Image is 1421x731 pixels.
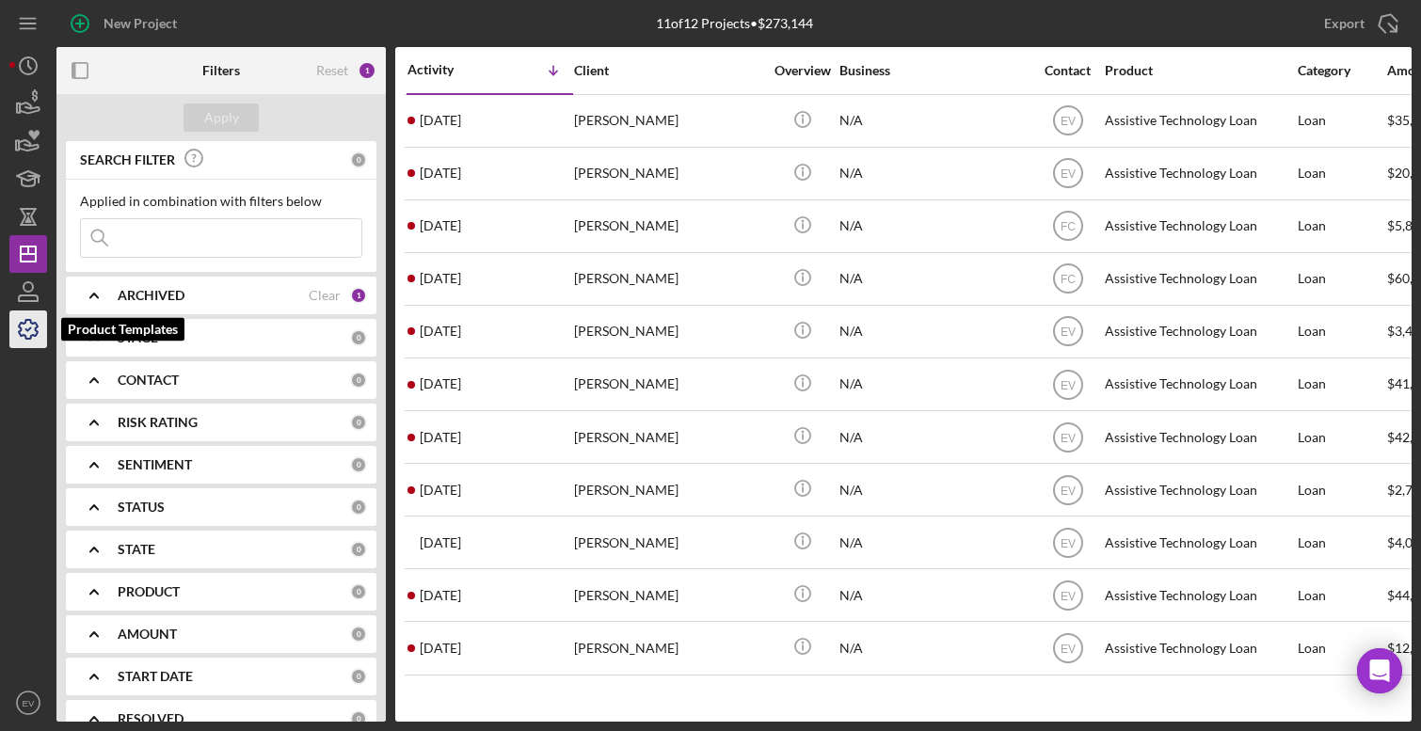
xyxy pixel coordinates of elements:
[407,62,490,77] div: Activity
[1298,517,1385,567] div: Loan
[118,330,158,345] b: STAGE
[1060,326,1075,339] text: EV
[1060,536,1075,549] text: EV
[656,16,813,31] div: 11 of 12 Projects • $273,144
[839,201,1028,251] div: N/A
[118,500,165,515] b: STATUS
[839,149,1028,199] div: N/A
[420,535,461,550] time: 2025-03-12 16:30
[420,324,461,339] time: 2025-03-12 22:57
[350,414,367,431] div: 0
[839,359,1028,409] div: N/A
[118,584,180,599] b: PRODUCT
[9,684,47,722] button: EV
[1032,63,1103,78] div: Contact
[350,626,367,643] div: 0
[350,151,367,168] div: 0
[574,63,762,78] div: Client
[118,373,179,388] b: CONTACT
[574,254,762,304] div: [PERSON_NAME]
[420,376,461,391] time: 2025-03-12 21:23
[1298,570,1385,620] div: Loan
[118,288,184,303] b: ARCHIVED
[1298,96,1385,146] div: Loan
[839,570,1028,620] div: N/A
[1298,465,1385,515] div: Loan
[1105,465,1293,515] div: Assistive Technology Loan
[1061,220,1076,233] text: FC
[574,412,762,462] div: [PERSON_NAME]
[420,483,461,498] time: 2025-03-12 18:32
[1105,359,1293,409] div: Assistive Technology Loan
[767,63,838,78] div: Overview
[1105,570,1293,620] div: Assistive Technology Loan
[574,359,762,409] div: [PERSON_NAME]
[574,623,762,673] div: [PERSON_NAME]
[1357,648,1402,693] div: Open Intercom Messenger
[350,541,367,558] div: 0
[1105,307,1293,357] div: Assistive Technology Loan
[350,710,367,727] div: 0
[574,149,762,199] div: [PERSON_NAME]
[118,457,192,472] b: SENTIMENT
[1060,378,1075,391] text: EV
[204,103,239,132] div: Apply
[420,271,461,286] time: 2025-03-17 20:32
[1105,149,1293,199] div: Assistive Technology Loan
[56,5,196,42] button: New Project
[1060,589,1075,602] text: EV
[1298,149,1385,199] div: Loan
[358,61,376,80] div: 1
[1105,63,1293,78] div: Product
[118,415,198,430] b: RISK RATING
[350,668,367,685] div: 0
[1060,167,1075,181] text: EV
[184,103,259,132] button: Apply
[839,63,1028,78] div: Business
[118,542,155,557] b: STATE
[839,96,1028,146] div: N/A
[1105,254,1293,304] div: Assistive Technology Loan
[118,711,184,726] b: RESOLVED
[1298,63,1385,78] div: Category
[420,218,461,233] time: 2025-03-20 23:52
[1060,431,1075,444] text: EV
[1298,254,1385,304] div: Loan
[80,152,175,167] b: SEARCH FILTER
[350,372,367,389] div: 0
[420,113,461,128] time: 2025-08-11 19:24
[839,254,1028,304] div: N/A
[1324,5,1365,42] div: Export
[574,517,762,567] div: [PERSON_NAME]
[1105,623,1293,673] div: Assistive Technology Loan
[574,307,762,357] div: [PERSON_NAME]
[1105,517,1293,567] div: Assistive Technology Loan
[839,465,1028,515] div: N/A
[420,641,461,656] time: 2025-03-11 19:23
[574,570,762,620] div: [PERSON_NAME]
[202,63,240,78] b: Filters
[1298,623,1385,673] div: Loan
[1105,96,1293,146] div: Assistive Technology Loan
[1105,412,1293,462] div: Assistive Technology Loan
[118,627,177,642] b: AMOUNT
[574,201,762,251] div: [PERSON_NAME]
[80,194,362,209] div: Applied in combination with filters below
[1061,273,1076,286] text: FC
[1298,201,1385,251] div: Loan
[1060,115,1075,128] text: EV
[309,288,341,303] div: Clear
[118,669,193,684] b: START DATE
[104,5,177,42] div: New Project
[1298,359,1385,409] div: Loan
[1060,484,1075,497] text: EV
[350,583,367,600] div: 0
[1105,201,1293,251] div: Assistive Technology Loan
[1298,412,1385,462] div: Loan
[1060,643,1075,656] text: EV
[839,517,1028,567] div: N/A
[420,166,461,181] time: 2025-03-26 16:35
[574,96,762,146] div: [PERSON_NAME]
[23,698,35,708] text: EV
[350,456,367,473] div: 0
